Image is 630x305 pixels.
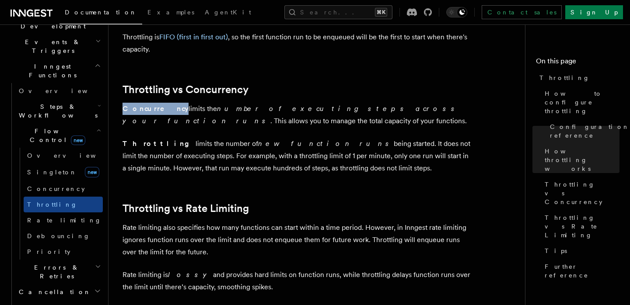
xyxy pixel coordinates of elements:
[199,3,256,24] a: AgentKit
[65,9,137,16] span: Documentation
[284,5,392,19] button: Search...⌘K
[482,5,562,19] a: Contact sales
[546,119,619,143] a: Configuration reference
[122,269,472,293] p: Rate limiting is and provides hard limits on function runs, while throttling delays function runs...
[24,197,103,212] a: Throttling
[122,104,189,113] strong: Concurrency
[541,259,619,283] a: Further reference
[541,210,619,243] a: Throttling vs Rate Limiting
[545,147,619,173] span: How throttling works
[536,56,619,70] h4: On this page
[159,33,228,41] a: FIFO (first in first out)
[205,9,251,16] span: AgentKit
[15,288,91,296] span: Cancellation
[541,86,619,119] a: How to configure throttling
[147,9,194,16] span: Examples
[122,139,196,148] strong: Throttling
[122,31,472,55] p: Throttling is , so the first function run to be enqueued will be the first to start when there's ...
[541,177,619,210] a: Throttling vs Concurrency
[24,148,103,163] a: Overview
[541,243,619,259] a: Tips
[15,127,96,144] span: Flow Control
[15,148,103,260] div: Flow Controlnew
[122,104,459,125] em: number of executing steps across your function runs
[7,34,103,59] button: Events & Triggers
[122,138,472,174] p: limits the number of being started. It does not limit the number of executing steps. For example,...
[27,185,85,192] span: Concurrency
[545,213,619,239] span: Throttling vs Rate Limiting
[258,139,394,148] em: new function runs
[27,232,90,239] span: Debouncing
[59,3,142,24] a: Documentation
[545,180,619,206] span: Throttling vs Concurrency
[541,143,619,177] a: How throttling works
[539,73,590,82] span: Throttling
[375,8,387,17] kbd: ⌘K
[15,83,103,99] a: Overview
[24,212,103,228] a: Rate limiting
[122,202,249,215] a: Throttling vs Rate Limiting
[27,217,101,224] span: Rate limiting
[15,99,103,123] button: Steps & Workflows
[71,135,85,145] span: new
[122,83,248,96] a: Throttling vs Concurrency
[7,38,95,55] span: Events & Triggers
[545,262,619,280] span: Further reference
[122,222,472,258] p: Rate limiting also specifies how many functions can start within a time period. However, in Innge...
[27,248,70,255] span: Priority
[446,7,467,17] button: Toggle dark mode
[545,89,619,115] span: How to configure throttling
[15,102,98,120] span: Steps & Workflows
[24,228,103,244] a: Debouncing
[27,201,77,208] span: Throttling
[27,152,117,159] span: Overview
[122,103,472,127] p: limits the . This allows you to manage the total capacity of your functions.
[565,5,623,19] a: Sign Up
[15,123,103,148] button: Flow Controlnew
[15,284,103,300] button: Cancellation
[27,169,77,176] span: Singleton
[545,246,567,255] span: Tips
[24,163,103,181] a: Singletonnew
[19,87,109,94] span: Overview
[168,270,213,279] em: lossy
[7,59,103,83] button: Inngest Functions
[15,263,95,281] span: Errors & Retries
[15,260,103,284] button: Errors & Retries
[536,70,619,86] a: Throttling
[24,181,103,197] a: Concurrency
[550,122,630,140] span: Configuration reference
[142,3,199,24] a: Examples
[85,167,99,177] span: new
[7,62,94,80] span: Inngest Functions
[24,244,103,260] a: Priority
